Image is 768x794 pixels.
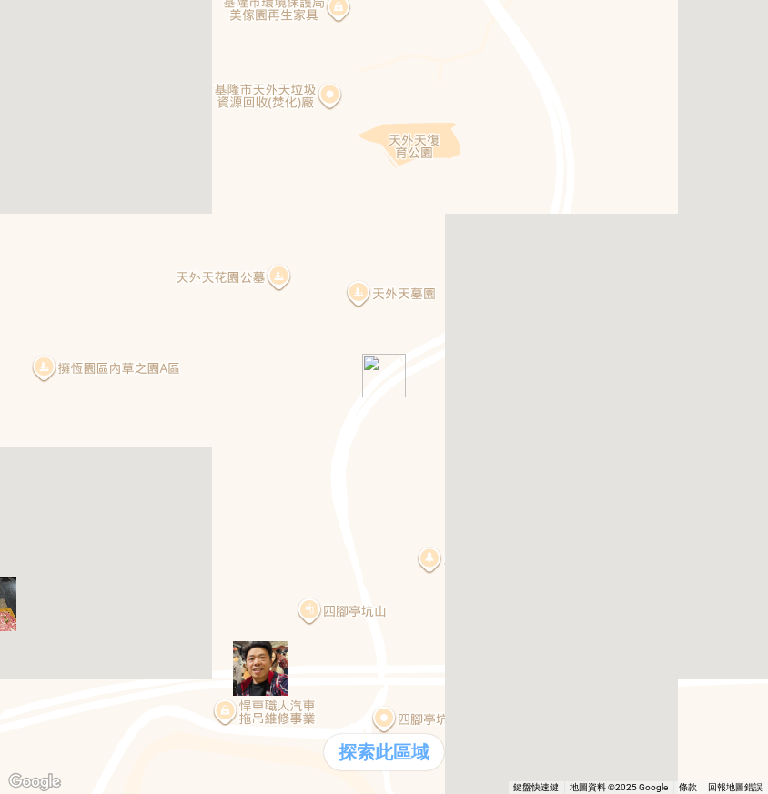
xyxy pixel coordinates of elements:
[324,734,444,770] div: 探索此區域
[513,781,559,794] button: 鍵盤快速鍵
[5,770,65,794] img: Google
[570,782,668,792] span: 地圖資料 ©2025 Google
[708,782,763,792] a: 回報地圖錯誤
[5,770,65,794] a: 在 Google 地圖上開啟這個區域 (開啟新視窗)
[679,782,697,792] a: 條款 (在新分頁中開啟)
